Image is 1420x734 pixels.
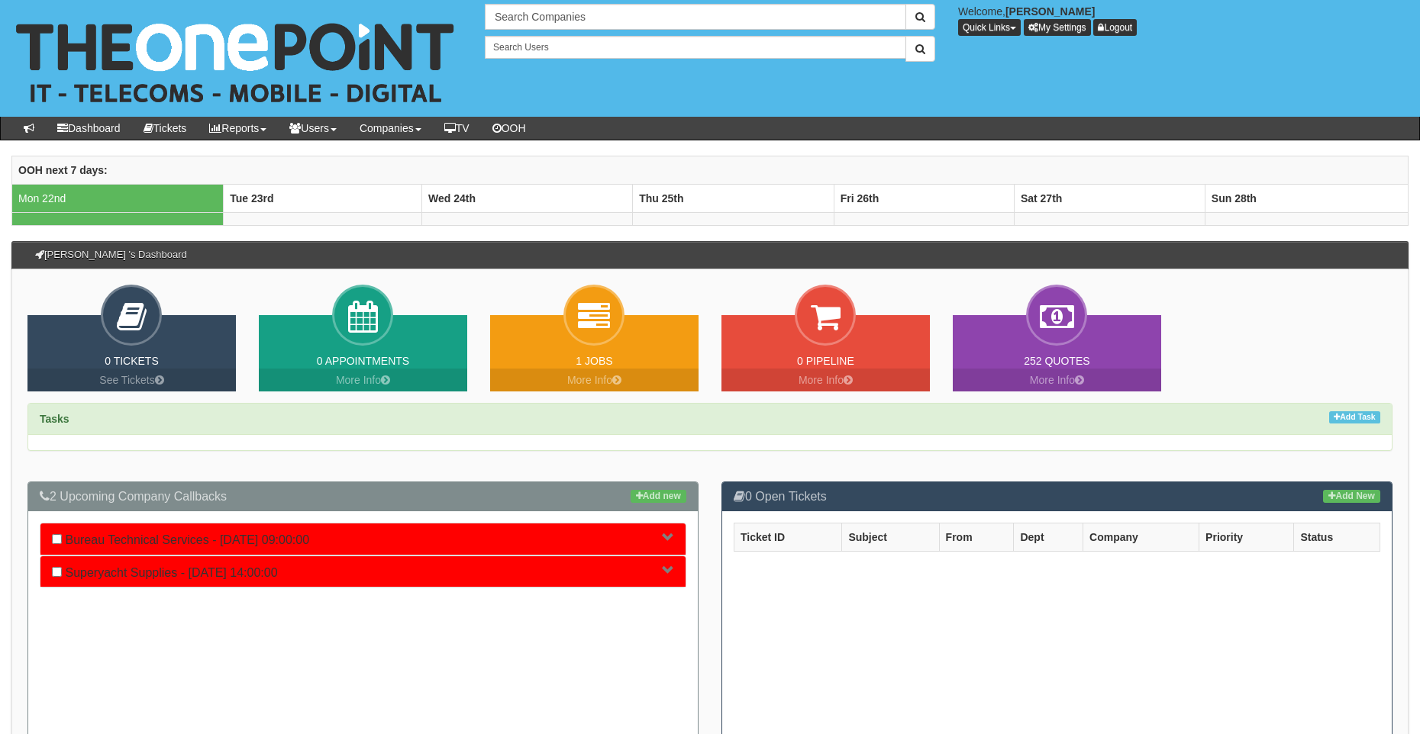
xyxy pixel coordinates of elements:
a: 252 Quotes [1024,355,1089,367]
a: TV [433,117,481,140]
th: Fri 26th [834,185,1014,213]
th: Subject [842,523,939,552]
button: Quick Links [958,19,1021,36]
a: 0 Tickets [105,355,159,367]
th: From [939,523,1014,552]
a: Bureau Technical Services - [DATE] 09:00:00 [65,533,309,546]
a: Add new [631,490,686,504]
a: More Info [953,369,1161,391]
td: Mon 22nd [12,185,224,213]
input: Search Companies [485,4,906,30]
a: 0 Pipeline [797,355,854,367]
th: Thu 25th [633,185,834,213]
a: More Info [721,369,930,391]
input: Search Users [485,36,906,59]
a: More Info [259,369,467,391]
a: Companies [348,117,433,140]
h3: 0 Open Tickets [734,490,1380,504]
div: Welcome, [947,4,1420,36]
a: Reports [198,117,278,140]
b: [PERSON_NAME] [1005,5,1095,18]
th: Status [1294,523,1380,552]
a: 1 Jobs [576,355,612,367]
a: Add New [1323,490,1380,504]
a: See Tickets [27,369,236,391]
a: More Info [490,369,699,391]
a: Add Task [1329,411,1380,424]
h3: 2 Upcoming Company Callbacks [40,490,686,504]
a: Tickets [132,117,198,140]
th: Sat 27th [1014,185,1205,213]
a: Logout [1093,19,1137,36]
th: Dept [1014,523,1083,552]
th: Ticket ID [734,523,842,552]
a: OOH [481,117,537,140]
th: Sun 28th [1205,185,1408,213]
a: Users [278,117,348,140]
a: Dashboard [46,117,132,140]
h3: [PERSON_NAME] 's Dashboard [27,242,195,268]
th: Company [1083,523,1199,552]
th: Tue 23rd [224,185,422,213]
th: Priority [1199,523,1294,552]
strong: Tasks [40,413,69,425]
a: 0 Appointments [317,355,409,367]
a: Superyacht Supplies - [DATE] 14:00:00 [65,566,277,579]
th: Wed 24th [422,185,633,213]
a: My Settings [1024,19,1091,36]
th: OOH next 7 days: [12,156,1409,185]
